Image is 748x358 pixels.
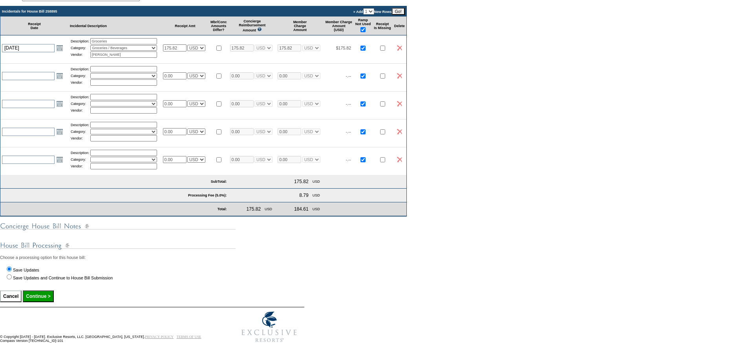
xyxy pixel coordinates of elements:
td: Member Charge Amount (USD) [324,17,354,35]
label: Save Updates [13,268,39,272]
td: Vendor: [71,135,90,141]
td: USD [311,205,322,213]
td: Ramp Not Used [354,17,373,35]
td: Category: [71,45,90,51]
input: Go! [392,8,405,15]
span: -.-- [346,73,351,78]
img: questionMark_lightBlue.gif [257,27,262,31]
td: Category: [71,157,90,162]
a: Open the calendar popup. [55,127,64,136]
span: $175.82 [336,46,351,50]
td: Incidentals for House Bill 258895 [0,6,229,17]
td: USD [311,177,322,186]
td: Receipt Is Missing [372,17,393,35]
td: Processing Fee (5.0%): [0,189,229,202]
a: PRIVACY POLICY [145,335,174,339]
td: Category: [71,129,90,134]
a: Open the calendar popup. [55,99,64,108]
img: icon_delete2.gif [397,45,402,51]
td: 175.82 [293,177,310,186]
td: Description: [71,66,90,72]
td: Member Charge Amount [276,17,324,35]
span: -.-- [346,101,351,106]
td: Incidental Description [68,17,161,35]
td: Vendor: [71,163,90,169]
td: Receipt Amt [161,17,209,35]
td: 184.61 [293,205,310,213]
td: 175.82 [245,205,262,213]
img: icon_delete2.gif [397,157,402,162]
td: USD [311,191,322,200]
td: Category: [71,101,90,106]
td: Description: [71,122,90,128]
td: Concierge Reimbursement Amount [229,17,276,35]
td: Description: [71,38,90,44]
td: » Add New Rows [229,6,406,17]
label: Save Updates and Continue to House Bill Submission [13,275,113,280]
img: icon_delete2.gif [397,73,402,79]
td: Vendor: [71,107,90,114]
a: Open the calendar popup. [55,155,64,164]
img: Exclusive Resorts [234,307,304,347]
input: Continue > [23,290,53,302]
td: Total: [68,202,229,216]
a: Open the calendar popup. [55,72,64,80]
td: Mbr/Conc Amounts Differ? [209,17,229,35]
span: -.-- [346,157,351,162]
td: 8.79 [298,191,310,200]
span: -.-- [346,129,351,134]
td: Category: [71,73,90,79]
td: USD [263,205,274,213]
td: Vendor: [71,79,90,86]
td: SubTotal: [0,175,229,189]
td: Receipt Date [0,17,68,35]
img: icon_delete2.gif [397,101,402,106]
td: Vendor: [71,51,90,58]
a: TERMS OF USE [177,335,201,339]
img: icon_delete2.gif [397,129,402,134]
td: Delete [393,17,406,35]
td: Description: [71,150,90,156]
td: Description: [71,94,90,100]
a: Open the calendar popup. [55,44,64,52]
